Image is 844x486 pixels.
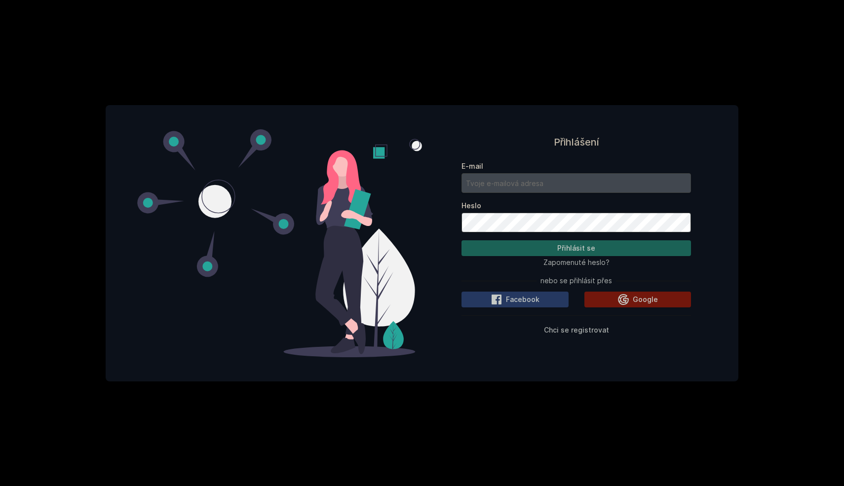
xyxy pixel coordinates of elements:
span: Facebook [506,295,539,304]
input: Tvoje e-mailová adresa [461,173,691,193]
label: Heslo [461,201,691,211]
button: Google [584,292,691,307]
span: Google [633,295,658,304]
button: Chci se registrovat [544,324,609,336]
button: Facebook [461,292,569,307]
h1: Přihlášení [461,135,691,150]
span: Zapomenuté heslo? [543,258,610,266]
span: Chci se registrovat [544,326,609,334]
button: Přihlásit se [461,240,691,256]
label: E-mail [461,161,691,171]
span: nebo se přihlásit přes [540,276,612,286]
